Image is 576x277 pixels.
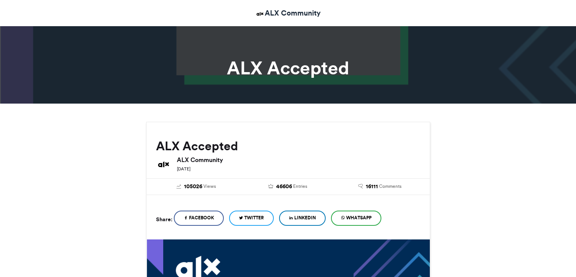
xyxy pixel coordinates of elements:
[279,211,326,226] a: LinkedIn
[177,166,190,172] small: [DATE]
[189,214,214,221] span: Facebook
[294,214,316,221] span: LinkedIn
[346,214,372,221] span: WhatsApp
[340,183,420,191] a: 16111 Comments
[331,211,381,226] a: WhatsApp
[248,183,328,191] a: 46606 Entries
[244,214,264,221] span: Twitter
[203,183,216,190] span: Views
[276,183,292,191] span: 46606
[293,183,307,190] span: Entries
[255,8,321,19] a: ALX Community
[156,139,420,153] h2: ALX Accepted
[78,59,498,77] h1: ALX Accepted
[174,211,224,226] a: Facebook
[255,9,265,19] img: ALX Community
[156,157,171,172] img: ALX Community
[177,157,420,163] h6: ALX Community
[156,214,172,224] h5: Share:
[184,183,202,191] span: 105026
[156,183,237,191] a: 105026 Views
[229,211,274,226] a: Twitter
[379,183,401,190] span: Comments
[366,183,378,191] span: 16111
